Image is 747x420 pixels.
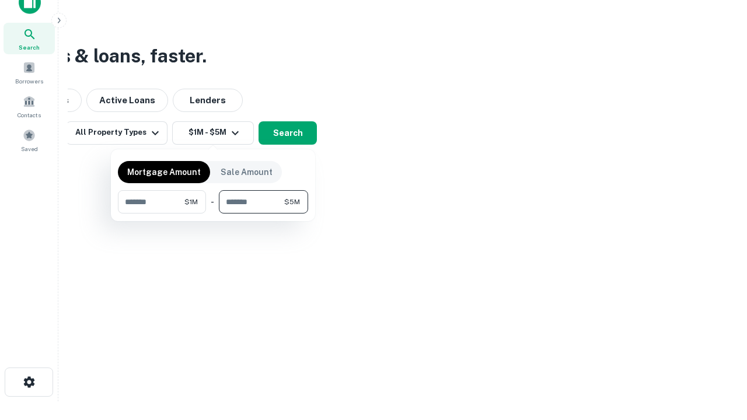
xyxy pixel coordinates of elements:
[184,197,198,207] span: $1M
[689,327,747,383] iframe: Chat Widget
[284,197,300,207] span: $5M
[127,166,201,178] p: Mortgage Amount
[221,166,273,178] p: Sale Amount
[211,190,214,213] div: -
